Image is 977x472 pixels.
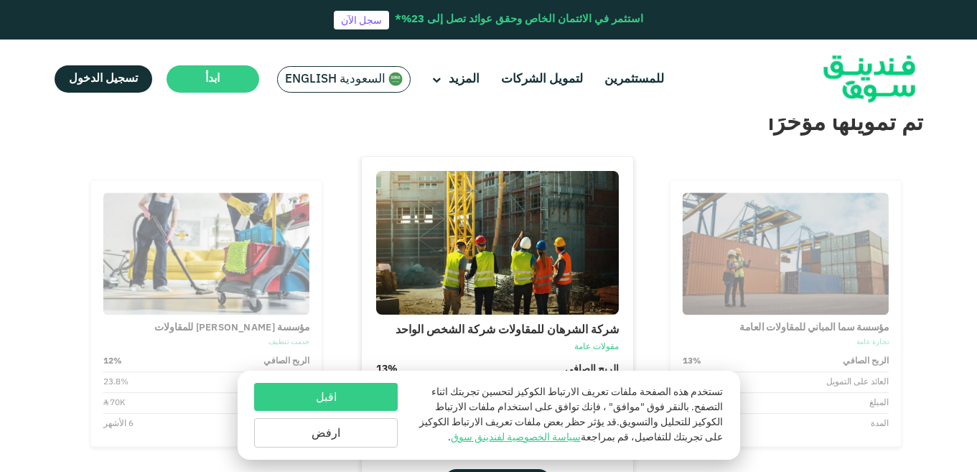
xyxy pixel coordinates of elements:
div: 6 الأشهر [103,417,134,430]
strong: الربح الصافي [565,362,619,377]
button: ارفض [254,418,398,448]
a: لتمويل الشركات [497,68,586,91]
span: ابدأ [205,73,220,84]
span: تسجيل الدخول [69,73,138,84]
img: Business Image [103,193,309,315]
div: مؤسسة [PERSON_NAME] للمقاولات [103,321,309,336]
div: شركة الشرهان للمقاولات شركة الشخص الواحد [376,322,619,339]
span: تم تمويلها مؤخرًا [767,113,923,135]
strong: الربح الصافي [263,355,309,368]
button: اقبل [254,383,398,411]
img: SA Flag [388,72,403,86]
div: مقولات عامة [376,341,619,353]
a: تسجيل الدخول [55,65,152,93]
div: خدمت تنظيف [103,337,309,348]
div: ʢ 70K [103,397,126,409]
a: للمستثمرين [601,68,668,91]
strong: 12% [103,355,122,368]
div: 23.8% [103,376,128,389]
span: قد يؤثر حظر بعض ملفات تعريف الارتباط الكوكيز على تجربتك [419,417,723,443]
div: مؤسسة سما المباني للمقاولات العامة [682,321,888,336]
strong: الربح الصافي [843,355,889,368]
img: Business Image [682,193,888,315]
a: سياسة الخصوصية لفندينق سوق [451,432,581,443]
span: السعودية English [285,71,385,88]
img: Logo [799,43,940,116]
p: تستخدم هذه الصفحة ملفات تعريف الارتباط الكوكيز لتحسين تجربتك اثناء التصفح. بالنقر فوق "موافق" ، ف... [412,385,722,445]
div: المبلغ [869,397,889,409]
span: للتفاصيل، قم بمراجعة . [448,432,671,443]
div: العائد على التمويل [826,376,889,389]
span: المزيد [449,73,480,85]
div: تجارة عامة [682,337,888,348]
strong: 13% [376,362,398,377]
img: Business Image [376,171,619,315]
div: المدة [870,417,889,430]
strong: 13% [682,355,701,368]
div: استثمر في الائتمان الخاص وحقق عوائد تصل إلى 23%* [395,11,643,28]
a: سجل الآن [334,11,389,29]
